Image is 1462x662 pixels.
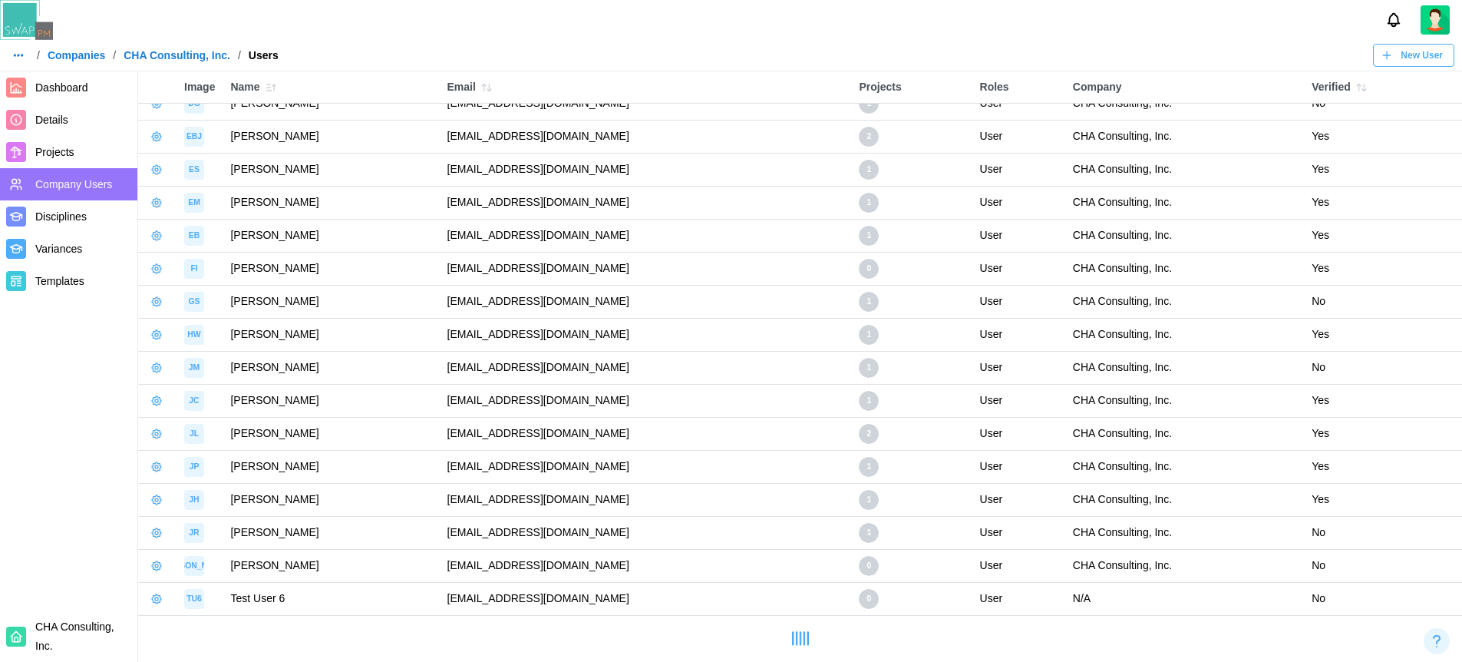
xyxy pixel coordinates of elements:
td: [EMAIL_ADDRESS][DOMAIN_NAME] [440,285,852,318]
div: [PERSON_NAME] [230,260,431,277]
td: No [1304,516,1462,549]
div: image [184,490,204,510]
td: User [972,516,1065,549]
div: 2 [859,127,879,147]
div: Name [230,77,431,98]
div: [PERSON_NAME] [230,128,431,145]
td: [EMAIL_ADDRESS][DOMAIN_NAME] [440,351,852,384]
div: / [113,50,116,61]
td: User [972,186,1065,219]
div: 1 [859,226,879,246]
td: User [972,153,1065,186]
td: [EMAIL_ADDRESS][DOMAIN_NAME] [440,153,852,186]
td: User [972,384,1065,417]
td: CHA Consulting, Inc. [1065,285,1304,318]
div: image [184,226,204,246]
td: User [972,252,1065,285]
div: [PERSON_NAME] [230,359,431,376]
td: [EMAIL_ADDRESS][DOMAIN_NAME] [440,450,852,483]
div: image [184,457,204,477]
div: [PERSON_NAME] [230,161,431,178]
td: CHA Consulting, Inc. [1065,483,1304,516]
td: CHA Consulting, Inc. [1065,318,1304,351]
td: User [972,351,1065,384]
td: [EMAIL_ADDRESS][DOMAIN_NAME] [440,186,852,219]
td: [EMAIL_ADDRESS][DOMAIN_NAME] [440,417,852,450]
td: Yes [1304,120,1462,153]
div: 1 [859,325,879,345]
div: image [184,523,204,543]
span: Details [35,114,68,126]
div: 2 [859,424,879,444]
div: Users [249,50,279,61]
div: image [184,127,204,147]
td: No [1304,582,1462,615]
td: No [1304,351,1462,384]
td: [EMAIL_ADDRESS][DOMAIN_NAME] [440,318,852,351]
td: Yes [1304,186,1462,219]
td: CHA Consulting, Inc. [1065,516,1304,549]
div: [PERSON_NAME] [230,492,431,508]
td: [EMAIL_ADDRESS][DOMAIN_NAME] [440,252,852,285]
div: 1 [859,523,879,543]
div: Projects [859,79,964,96]
button: New User [1373,44,1454,67]
div: image [184,259,204,279]
span: New User [1401,45,1443,66]
td: Yes [1304,483,1462,516]
td: CHA Consulting, Inc. [1065,153,1304,186]
td: N/A [1065,582,1304,615]
div: image [184,391,204,411]
td: [EMAIL_ADDRESS][DOMAIN_NAME] [440,516,852,549]
td: No [1304,285,1462,318]
div: Roles [980,79,1058,96]
td: CHA Consulting, Inc. [1065,384,1304,417]
span: Disciplines [35,210,87,223]
span: Templates [35,275,84,287]
div: [PERSON_NAME] [230,326,431,343]
td: CHA Consulting, Inc. [1065,450,1304,483]
div: image [184,325,204,345]
div: Email [447,77,844,98]
td: [EMAIL_ADDRESS][DOMAIN_NAME] [440,120,852,153]
td: CHA Consulting, Inc. [1065,252,1304,285]
span: CHA Consulting, Inc. [35,621,114,652]
div: image [184,424,204,444]
div: 1 [859,160,879,180]
td: CHA Consulting, Inc. [1065,186,1304,219]
td: Yes [1304,219,1462,252]
div: [PERSON_NAME] [230,558,431,574]
div: 1 [859,193,879,213]
td: User [972,120,1065,153]
span: Dashboard [35,81,88,94]
td: CHA Consulting, Inc. [1065,549,1304,582]
td: User [972,450,1065,483]
td: Yes [1304,252,1462,285]
div: 1 [859,457,879,477]
td: User [972,318,1065,351]
td: User [972,582,1065,615]
div: / [37,50,40,61]
td: User [972,219,1065,252]
div: image [184,589,204,609]
div: [PERSON_NAME] [230,425,431,442]
td: Yes [1304,153,1462,186]
td: CHA Consulting, Inc. [1065,120,1304,153]
td: User [972,483,1065,516]
div: 0 [859,589,879,609]
td: Yes [1304,450,1462,483]
div: 1 [859,490,879,510]
div: 0 [859,556,879,576]
button: Notifications [1381,7,1407,33]
span: Variances [35,243,82,255]
td: No [1304,549,1462,582]
a: CHA Consulting, Inc. [124,50,230,61]
td: Yes [1304,417,1462,450]
div: / [238,50,241,61]
div: 1 [859,391,879,411]
div: [PERSON_NAME] [230,525,431,541]
div: Company [1073,79,1296,96]
div: image [184,556,204,576]
div: [PERSON_NAME] [230,392,431,409]
td: [EMAIL_ADDRESS][DOMAIN_NAME] [440,582,852,615]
